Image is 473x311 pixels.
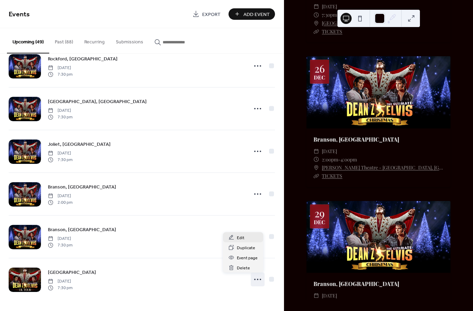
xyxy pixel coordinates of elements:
span: [DATE] [48,150,72,157]
a: Rockford, [GEOGRAPHIC_DATA] [48,55,118,63]
span: [DATE] [322,147,337,155]
span: [DATE] [322,292,337,300]
span: 7:30 pm [48,157,72,163]
button: Submissions [110,28,149,53]
div: 29 [315,208,325,218]
div: ​ [313,2,319,11]
span: [DATE] [48,236,72,242]
span: 7:30 pm [48,285,72,291]
span: Joliet, [GEOGRAPHIC_DATA] [48,141,111,148]
div: Dec [314,220,325,225]
span: 4:00pm [341,155,357,164]
span: Duplicate [237,244,255,252]
a: [GEOGRAPHIC_DATA] [322,19,371,27]
span: 2:00pm [322,155,338,164]
span: [GEOGRAPHIC_DATA] [48,269,96,276]
div: ​ [313,19,319,27]
span: [DATE] [48,65,72,71]
a: Branson, [GEOGRAPHIC_DATA] [313,136,399,143]
span: Event page [237,254,258,262]
div: ​ [313,292,319,300]
div: ​ [313,163,319,172]
a: [GEOGRAPHIC_DATA] [48,268,96,276]
div: Dec [314,75,325,80]
a: Branson, [GEOGRAPHIC_DATA] [48,226,116,234]
a: Joliet, [GEOGRAPHIC_DATA] [48,140,111,148]
a: Branson, [GEOGRAPHIC_DATA] [313,280,399,287]
div: 26 [315,63,325,74]
div: ​ [313,172,319,180]
span: 7:30 pm [48,71,72,77]
span: 7:30 pm [48,242,72,248]
button: Recurring [79,28,110,53]
button: Add Event [229,8,275,20]
span: [DATE] [48,108,72,114]
span: [GEOGRAPHIC_DATA], [GEOGRAPHIC_DATA] [48,98,147,106]
span: Export [202,11,221,18]
span: [DATE] [322,2,337,11]
button: Past (88) [49,28,79,53]
a: Export [187,8,226,20]
a: TICKETS [322,28,342,35]
div: ​ [313,27,319,36]
a: TICKETS [322,173,342,179]
span: 7:30 pm [48,114,72,120]
span: [DATE] [48,193,72,199]
span: Delete [237,264,250,272]
span: 7:30pm [322,11,337,19]
div: ​ [313,147,319,155]
span: Edit [237,234,244,242]
div: ​ [313,155,319,164]
span: Events [9,8,30,21]
span: Add Event [243,11,270,18]
button: Upcoming (49) [7,28,49,53]
div: ​ [313,11,319,19]
span: Branson, [GEOGRAPHIC_DATA] [48,226,116,234]
a: Branson, [GEOGRAPHIC_DATA] [48,183,116,191]
a: [PERSON_NAME] Theatre - [GEOGRAPHIC_DATA], [GEOGRAPHIC_DATA] [322,163,444,172]
a: [GEOGRAPHIC_DATA], [GEOGRAPHIC_DATA] [48,98,147,106]
span: - [338,155,341,164]
span: [DATE] [48,278,72,285]
span: 2:00 pm [48,199,72,205]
